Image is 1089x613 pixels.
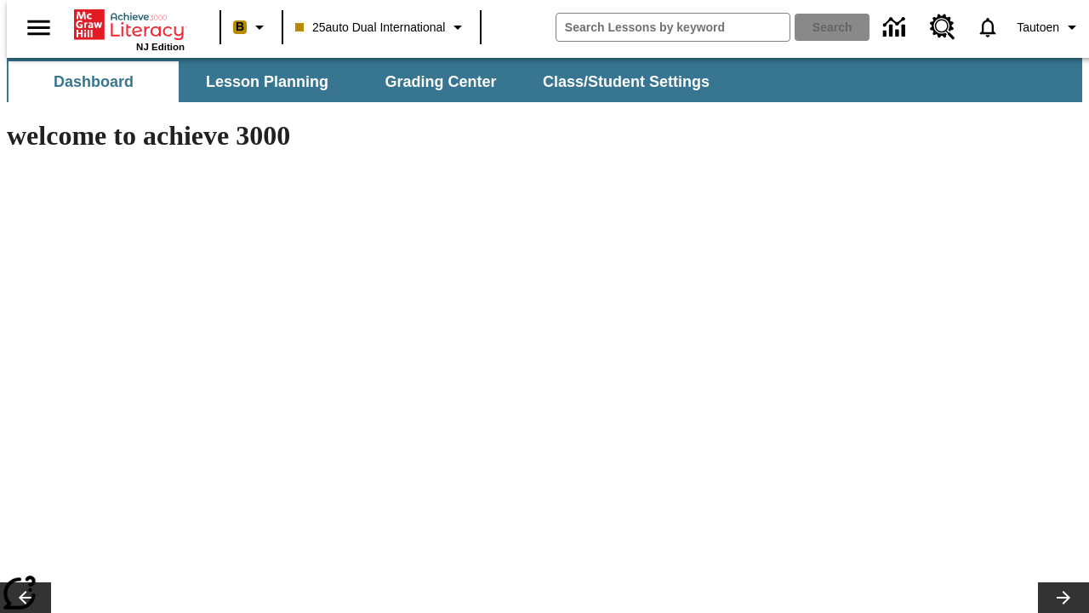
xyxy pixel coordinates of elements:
[136,42,185,52] span: NJ Edition
[7,58,1082,102] div: SubNavbar
[74,8,185,42] a: Home
[295,19,445,37] span: 25auto Dual International
[206,72,328,92] span: Lesson Planning
[873,4,920,51] a: Data Center
[9,61,179,102] button: Dashboard
[54,72,134,92] span: Dashboard
[1010,12,1089,43] button: Profile/Settings
[543,72,710,92] span: Class/Student Settings
[1017,19,1059,37] span: Tautoen
[14,3,64,53] button: Open side menu
[7,120,742,152] h1: welcome to achieve 3000
[226,12,277,43] button: Boost Class color is peach. Change class color
[1038,582,1089,613] button: Lesson carousel, Next
[7,61,725,102] div: SubNavbar
[920,4,966,50] a: Resource Center, Will open in new tab
[288,12,475,43] button: Class: 25auto Dual International, Select your class
[236,16,244,37] span: B
[966,5,1010,49] a: Notifications
[556,14,790,41] input: search field
[356,61,526,102] button: Grading Center
[74,6,185,52] div: Home
[182,61,352,102] button: Lesson Planning
[529,61,723,102] button: Class/Student Settings
[385,72,496,92] span: Grading Center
